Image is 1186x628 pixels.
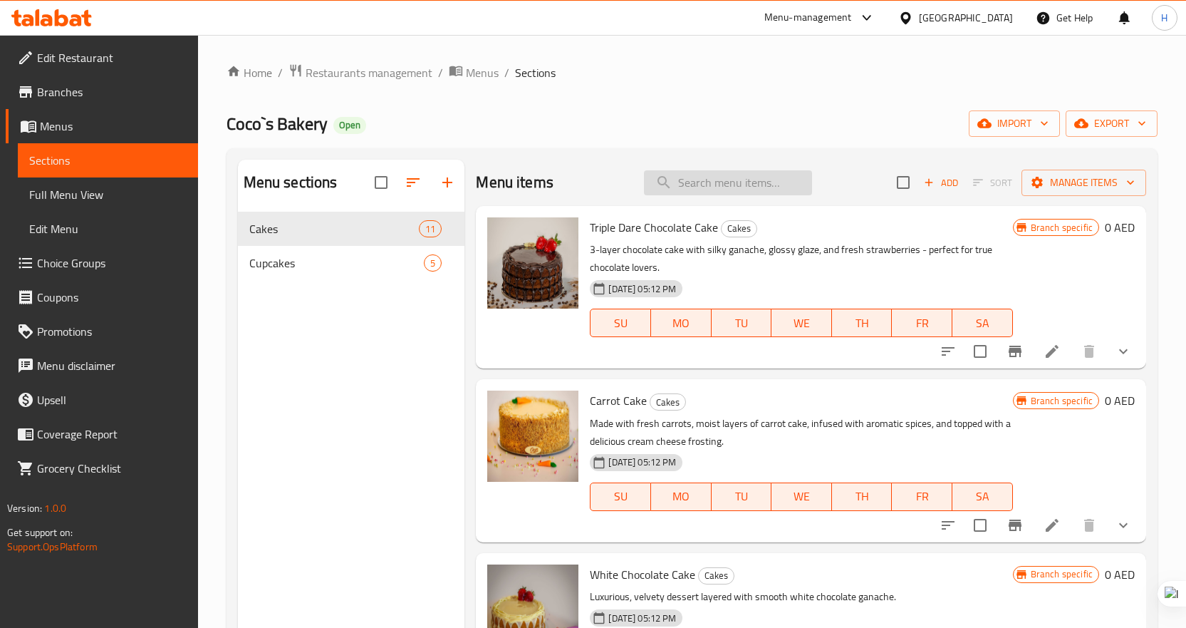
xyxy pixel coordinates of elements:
[6,246,198,280] a: Choice Groups
[37,83,187,101] span: Branches
[650,394,685,411] span: Cakes
[1105,217,1135,237] h6: 0 AED
[37,426,187,443] span: Coverage Report
[1072,334,1106,369] button: delete
[919,10,1013,26] div: [GEOGRAPHIC_DATA]
[918,172,964,194] span: Add item
[6,109,198,143] a: Menus
[777,313,826,334] span: WE
[40,118,187,135] span: Menus
[832,483,893,511] button: TH
[515,64,556,81] span: Sections
[238,206,465,286] nav: Menu sections
[29,152,187,169] span: Sections
[712,483,772,511] button: TU
[366,168,396,197] span: Select all sections
[590,241,1012,277] p: 3-layer chocolate cake with silky ganache, glossy glaze, and fresh strawberries - perfect for tru...
[651,483,712,511] button: MO
[7,499,42,518] span: Version:
[892,483,952,511] button: FR
[37,391,187,408] span: Upsell
[430,165,464,200] button: Add section
[18,212,198,246] a: Edit Menu
[438,64,443,81] li: /
[227,108,328,140] span: Coco`s Bakery
[1106,334,1140,369] button: show more
[238,246,465,280] div: Cupcakes5
[590,588,1012,606] p: Luxurious, velvety dessert layered with smooth white chocolate ganache.
[1066,110,1158,137] button: export
[965,336,995,366] span: Select to update
[698,567,734,585] div: Cakes
[238,212,465,246] div: Cakes11
[6,417,198,451] a: Coverage Report
[227,63,1158,82] nav: breadcrumb
[333,119,366,131] span: Open
[838,486,887,507] span: TH
[37,357,187,374] span: Menu disclaimer
[29,186,187,203] span: Full Menu View
[6,383,198,417] a: Upsell
[278,64,283,81] li: /
[918,172,964,194] button: Add
[898,486,947,507] span: FR
[888,168,918,197] span: Select section
[37,323,187,340] span: Promotions
[722,220,756,237] span: Cakes
[771,483,832,511] button: WE
[651,309,712,337] button: MO
[832,309,893,337] button: TH
[892,309,952,337] button: FR
[1072,508,1106,542] button: delete
[249,220,420,237] span: Cakes
[425,257,441,270] span: 5
[419,220,442,237] div: items
[249,254,425,272] span: Cupcakes
[596,486,645,507] span: SU
[838,313,887,334] span: TH
[952,483,1013,511] button: SA
[712,309,772,337] button: TU
[969,110,1060,137] button: import
[590,564,695,585] span: White Chocolate Cake
[1044,517,1061,534] a: Edit menu item
[717,313,766,334] span: TU
[1105,565,1135,585] h6: 0 AED
[1044,343,1061,360] a: Edit menu item
[6,349,198,383] a: Menu disclaimer
[1115,343,1132,360] svg: Show Choices
[721,220,757,237] div: Cakes
[958,486,1007,507] span: SA
[596,313,645,334] span: SU
[487,217,578,309] img: Triple Dare Chocolate Cake
[998,508,1032,542] button: Branch-specific-item
[6,314,198,349] a: Promotions
[6,280,198,314] a: Coupons
[717,486,766,507] span: TU
[964,172,1021,194] span: Select section first
[449,63,499,82] a: Menus
[931,334,965,369] button: sort-choices
[6,451,198,485] a: Grocery Checklist
[998,334,1032,369] button: Branch-specific-item
[922,175,960,191] span: Add
[29,220,187,237] span: Edit Menu
[965,510,995,540] span: Select to update
[644,170,812,195] input: search
[466,64,499,81] span: Menus
[603,612,682,625] span: [DATE] 05:12 PM
[657,486,706,507] span: MO
[650,393,686,411] div: Cakes
[18,143,198,177] a: Sections
[18,177,198,212] a: Full Menu View
[396,165,430,200] span: Sort sections
[1161,10,1167,26] span: H
[37,460,187,477] span: Grocery Checklist
[227,64,272,81] a: Home
[6,75,198,109] a: Branches
[590,483,651,511] button: SU
[1115,517,1132,534] svg: Show Choices
[1106,508,1140,542] button: show more
[37,49,187,66] span: Edit Restaurant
